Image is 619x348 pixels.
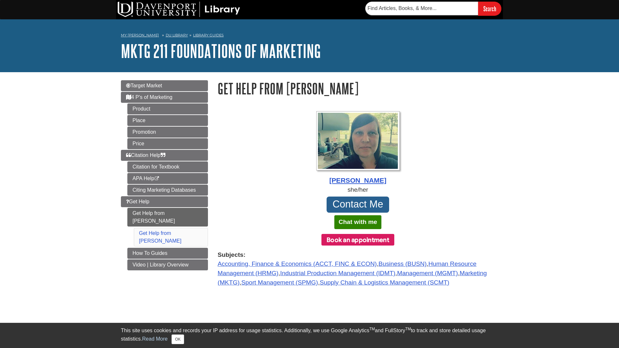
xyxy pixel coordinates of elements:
a: My [PERSON_NAME] [121,33,159,38]
img: DU Library [118,2,240,17]
a: Accounting, Finance & Economics (ACCT, FINC & ECON) [218,260,377,267]
strong: Subjects: [218,250,498,260]
a: Sport Management (SPMG) [241,279,318,286]
a: Product [127,103,208,114]
a: Marketing (MKTG) [218,270,487,286]
a: Price [127,138,208,149]
div: she/her [218,185,498,195]
div: Guide Page Menu [121,80,208,270]
a: Management (MGMT) [397,270,458,276]
span: Target Market [126,83,162,88]
a: Business (BUSN) [378,260,427,267]
a: Get Help from [PERSON_NAME] [139,230,182,244]
a: How To Guides [127,248,208,259]
span: 4 P's of Marketing [126,94,172,100]
div: This site uses cookies and records your IP address for usage statistics. Additionally, we use Goo... [121,327,498,344]
a: DU Library [166,33,188,37]
a: Industrial Production Management (IDMT) [280,270,395,276]
a: Citation Help [121,150,208,161]
a: Profile Photo [PERSON_NAME] [218,111,498,186]
a: Place [127,115,208,126]
h1: Get Help from [PERSON_NAME] [218,80,498,97]
a: Target Market [121,80,208,91]
a: Get Help from [PERSON_NAME] [127,208,208,227]
nav: breadcrumb [121,31,498,41]
a: APA Help [127,173,208,184]
button: Chat with me [334,215,381,229]
span: Citation Help [126,152,165,158]
a: Citing Marketing Databases [127,185,208,196]
b: Chat with me [339,218,377,225]
a: Read More [142,336,168,342]
img: Profile Photo [316,111,400,170]
sup: TM [369,327,375,331]
a: Supply Chain & Logistics Management (SCMT) [320,279,449,286]
a: Contact Me [327,197,389,213]
span: Get Help [126,199,149,204]
sup: TM [405,327,411,331]
i: This link opens in a new window [154,177,160,181]
div: [PERSON_NAME] [218,175,498,186]
input: Find Articles, Books, & More... [365,2,478,15]
form: Searches DU Library's articles, books, and more [365,2,501,15]
input: Search [478,2,501,15]
a: Video | Library Overview [127,259,208,270]
a: Library Guides [193,33,224,37]
a: Get Help [121,196,208,207]
a: MKTG 211 Foundations of Marketing [121,41,321,61]
button: Book an appointment [321,234,394,246]
button: Close [172,334,184,344]
div: , , , , , , , [218,250,498,287]
a: Promotion [127,127,208,138]
a: Citation for Textbook [127,161,208,172]
a: 4 P's of Marketing [121,92,208,103]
